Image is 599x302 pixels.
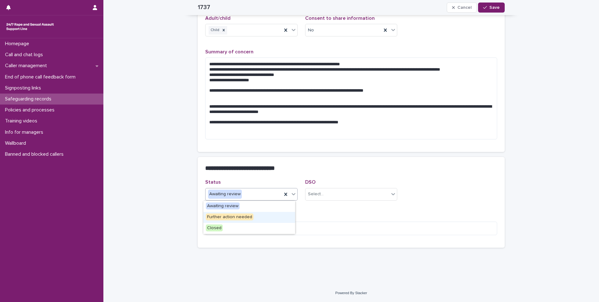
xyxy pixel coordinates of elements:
[478,3,505,13] button: Save
[3,41,34,47] p: Homepage
[447,3,477,13] button: Cancel
[209,26,220,35] div: Child
[205,16,231,21] span: Adult/child
[3,52,48,58] p: Call and chat logs
[3,140,31,146] p: Wallboard
[489,5,500,10] span: Save
[457,5,471,10] span: Cancel
[335,291,367,295] a: Powered By Stacker
[3,96,56,102] p: Safeguarding records
[206,224,223,231] span: Closed
[205,180,221,185] span: Status
[308,27,314,34] span: No
[206,202,240,209] span: Awaiting review
[5,20,55,33] img: rhQMoQhaT3yELyF149Cw
[203,212,295,223] div: Further action needed
[3,74,81,80] p: End of phone call feedback form
[198,4,210,11] h2: 1737
[205,49,253,54] span: Summary of concern
[308,191,324,197] div: Select...
[3,63,52,69] p: Caller management
[208,190,242,199] div: Awaiting review
[206,213,253,220] span: Further action needed
[305,16,375,21] span: Consent to share information
[3,129,48,135] p: Info for managers
[3,107,60,113] p: Policies and processes
[3,85,46,91] p: Signposting links
[203,223,295,234] div: Closed
[203,201,295,212] div: Awaiting review
[3,151,69,157] p: Banned and blocked callers
[3,118,42,124] p: Training videos
[305,180,315,185] span: DSO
